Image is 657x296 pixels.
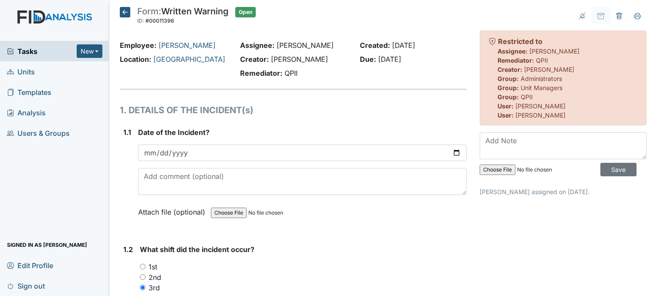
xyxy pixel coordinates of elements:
span: Users & Groups [7,126,70,140]
strong: Due: [360,55,376,64]
span: Date of the Incident? [138,128,210,137]
strong: Group: [498,93,519,101]
input: 1st [140,264,146,269]
button: New [77,44,103,58]
span: [DATE] [378,55,401,64]
span: QPII [521,93,533,101]
a: [PERSON_NAME] [159,41,216,50]
label: 1st [149,262,157,272]
input: Save [600,163,637,176]
span: [PERSON_NAME] [524,66,574,73]
span: Edit Profile [7,259,53,272]
label: 1.1 [123,127,131,138]
strong: Restricted to [498,37,542,46]
h1: 1. DETAILS OF THE INCIDENT(s) [120,104,467,117]
span: [PERSON_NAME] [277,41,334,50]
label: 3rd [149,283,160,293]
a: [GEOGRAPHIC_DATA] [153,55,225,64]
strong: Assignee: [498,47,528,55]
input: 3rd [140,285,146,290]
span: QPII [536,57,548,64]
span: [PERSON_NAME] [529,47,579,55]
span: [PERSON_NAME] [515,102,566,110]
span: Units [7,65,35,78]
span: Form: [137,6,161,17]
strong: Group: [498,84,519,91]
label: Attach file (optional) [138,202,209,217]
span: [DATE] [392,41,415,50]
strong: Assignee: [240,41,274,50]
span: What shift did the incident occur? [140,245,254,254]
strong: User: [498,102,514,110]
div: Written Warning [137,7,228,26]
strong: Employee: [120,41,156,50]
span: Administrators [521,75,562,82]
strong: Group: [498,75,519,82]
label: 2nd [149,272,161,283]
strong: User: [498,111,514,119]
strong: Remediator: [240,69,282,77]
p: [PERSON_NAME] assigned on [DATE]. [480,187,647,196]
span: [PERSON_NAME] [515,111,566,119]
span: ID: [137,17,144,24]
span: Signed in as [PERSON_NAME] [7,238,87,252]
span: Analysis [7,106,46,119]
strong: Remediator: [498,57,534,64]
strong: Location: [120,55,151,64]
a: Tasks [7,46,77,57]
strong: Creator: [498,66,522,73]
strong: Created: [360,41,390,50]
span: QPII [284,69,298,77]
span: Open [235,7,256,17]
strong: Creator: [240,55,269,64]
span: Unit Managers [521,84,562,91]
span: Sign out [7,279,45,293]
label: 1.2 [123,244,133,255]
span: #00011396 [146,17,174,24]
span: Templates [7,85,51,99]
input: 2nd [140,274,146,280]
span: [PERSON_NAME] [271,55,328,64]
